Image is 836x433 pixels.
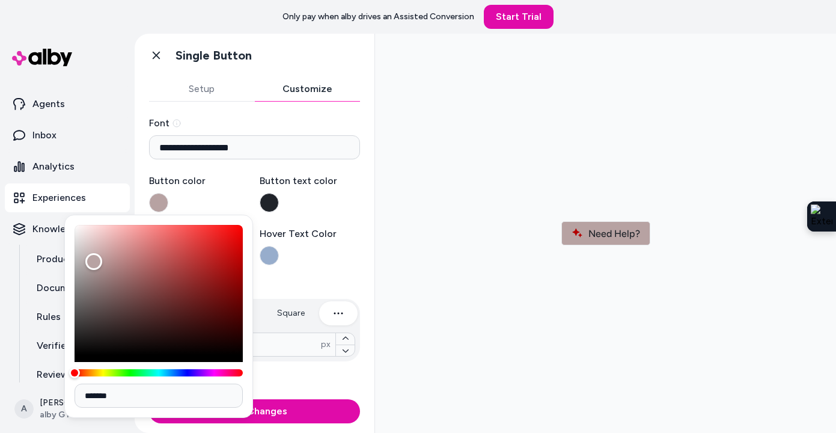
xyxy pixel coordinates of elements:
[5,121,130,150] a: Inbox
[811,204,832,229] img: Extension Icon
[37,281,88,295] p: Documents
[260,246,279,265] button: Hover Text Color
[5,215,130,244] button: Knowledge
[260,174,361,188] label: Button text color
[25,331,130,360] a: Verified Q&As
[149,193,168,212] button: Button color
[37,310,61,324] p: Rules
[37,252,78,266] p: Products
[149,116,360,131] label: Font
[14,399,34,419] span: A
[5,152,130,181] a: Analytics
[32,191,86,205] p: Experiences
[25,360,130,389] a: Reviews
[149,399,360,423] button: Save Changes
[75,369,243,376] div: Hue
[25,302,130,331] a: Rules
[5,183,130,212] a: Experiences
[37,339,100,353] p: Verified Q&As
[175,48,252,63] h1: Single Button
[149,280,360,294] label: Button shape
[32,97,65,111] p: Agents
[149,77,255,101] button: Setup
[32,222,83,236] p: Knowledge
[260,227,361,241] label: Hover Text Color
[25,245,130,274] a: Products
[255,77,361,101] button: Customize
[7,390,103,428] button: A[PERSON_NAME]alby GTM internal
[75,225,243,355] div: Color
[5,90,130,118] a: Agents
[149,376,360,390] label: Button width
[32,128,56,143] p: Inbox
[149,174,250,188] label: Button color
[12,49,72,66] img: alby Logo
[321,339,331,351] span: px
[282,11,474,23] p: Only pay when alby drives an Assisted Conversion
[484,5,554,29] a: Start Trial
[265,301,317,325] button: Square
[260,193,279,212] button: Button text color
[40,397,94,409] p: [PERSON_NAME]
[25,274,130,302] a: Documents
[37,367,73,382] p: Reviews
[32,159,75,174] p: Analytics
[40,409,94,421] span: alby GTM internal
